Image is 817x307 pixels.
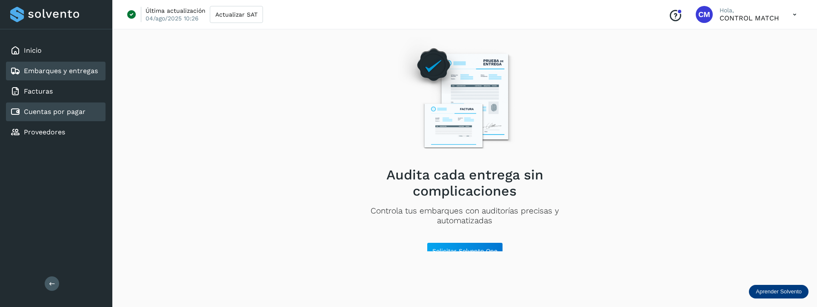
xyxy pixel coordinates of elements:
[391,35,538,160] img: Empty state image
[6,41,106,60] div: Inicio
[6,82,106,101] div: Facturas
[720,7,779,14] p: Hola,
[6,123,106,142] div: Proveedores
[146,14,199,22] p: 04/ago/2025 10:26
[215,11,257,17] span: Actualizar SAT
[720,14,779,22] p: CONTROL MATCH
[24,87,53,95] a: Facturas
[146,7,206,14] p: Última actualización
[343,206,586,226] p: Controla tus embarques con auditorías precisas y automatizadas
[6,62,106,80] div: Embarques y entregas
[24,46,42,54] a: Inicio
[24,128,65,136] a: Proveedores
[210,6,263,23] button: Actualizar SAT
[432,248,497,254] span: Solicitar Solvento One
[427,242,503,259] button: Solicitar Solvento One
[749,285,808,298] div: Aprender Solvento
[343,167,586,199] h2: Audita cada entrega sin complicaciones
[756,288,802,295] p: Aprender Solvento
[6,102,106,121] div: Cuentas por pagar
[24,67,98,75] a: Embarques y entregas
[24,108,86,116] a: Cuentas por pagar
